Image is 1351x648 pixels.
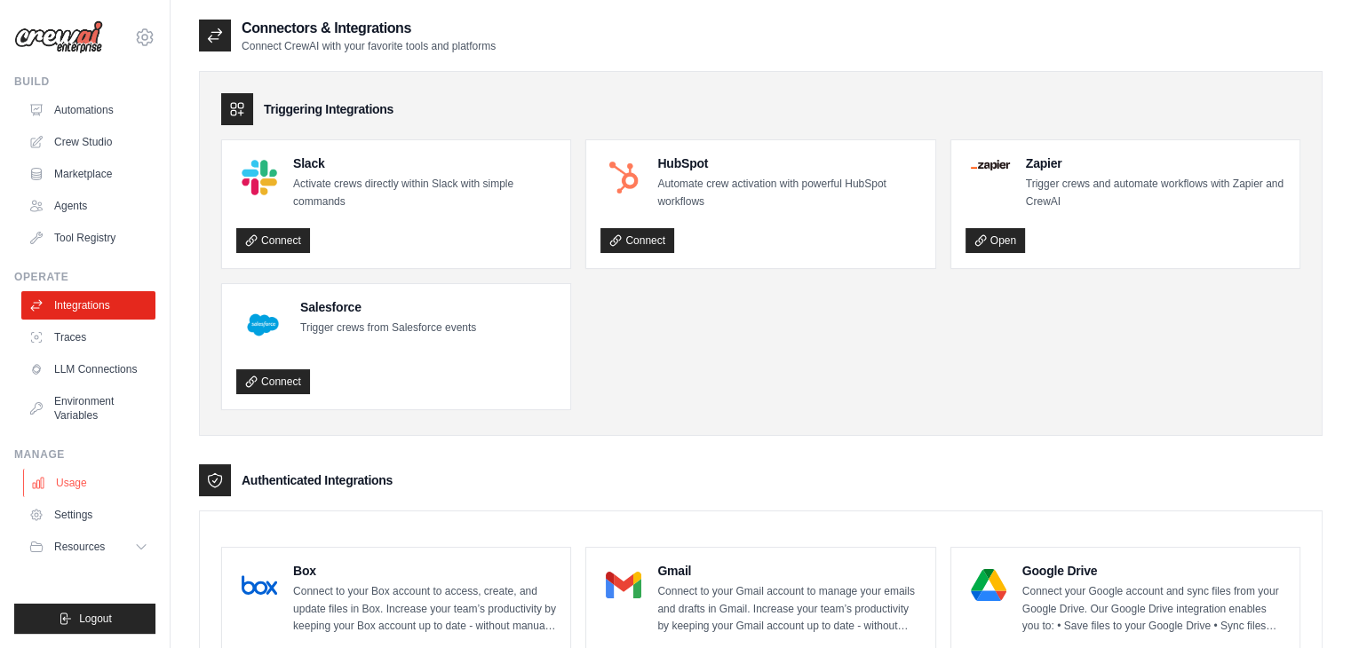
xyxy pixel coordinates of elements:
[293,562,556,580] h4: Box
[236,228,310,253] a: Connect
[14,447,155,462] div: Manage
[1022,562,1285,580] h4: Google Drive
[264,100,393,118] h3: Triggering Integrations
[21,323,155,352] a: Traces
[1022,583,1285,636] p: Connect your Google account and sync files from your Google Drive. Our Google Drive integration e...
[21,160,155,188] a: Marketplace
[242,567,277,603] img: Box Logo
[600,228,674,253] a: Connect
[14,20,103,54] img: Logo
[966,228,1025,253] a: Open
[242,160,277,195] img: Slack Logo
[657,583,920,636] p: Connect to your Gmail account to manage your emails and drafts in Gmail. Increase your team’s pro...
[657,154,920,172] h4: HubSpot
[79,612,112,626] span: Logout
[14,75,155,89] div: Build
[236,369,310,394] a: Connect
[23,469,157,497] a: Usage
[606,160,641,195] img: HubSpot Logo
[1026,154,1285,172] h4: Zapier
[242,304,284,346] img: Salesforce Logo
[21,224,155,252] a: Tool Registry
[657,562,920,580] h4: Gmail
[21,96,155,124] a: Automations
[54,540,105,554] span: Resources
[21,501,155,529] a: Settings
[606,567,641,603] img: Gmail Logo
[971,160,1010,170] img: Zapier Logo
[971,567,1006,603] img: Google Drive Logo
[242,471,393,489] h3: Authenticated Integrations
[14,270,155,284] div: Operate
[21,291,155,320] a: Integrations
[21,533,155,561] button: Resources
[242,18,496,39] h2: Connectors & Integrations
[293,176,556,210] p: Activate crews directly within Slack with simple commands
[293,154,556,172] h4: Slack
[21,128,155,156] a: Crew Studio
[242,39,496,53] p: Connect CrewAI with your favorite tools and platforms
[293,583,556,636] p: Connect to your Box account to access, create, and update files in Box. Increase your team’s prod...
[300,298,476,316] h4: Salesforce
[1026,176,1285,210] p: Trigger crews and automate workflows with Zapier and CrewAI
[21,355,155,383] a: LLM Connections
[21,387,155,430] a: Environment Variables
[21,192,155,220] a: Agents
[657,176,920,210] p: Automate crew activation with powerful HubSpot workflows
[14,604,155,634] button: Logout
[300,320,476,337] p: Trigger crews from Salesforce events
